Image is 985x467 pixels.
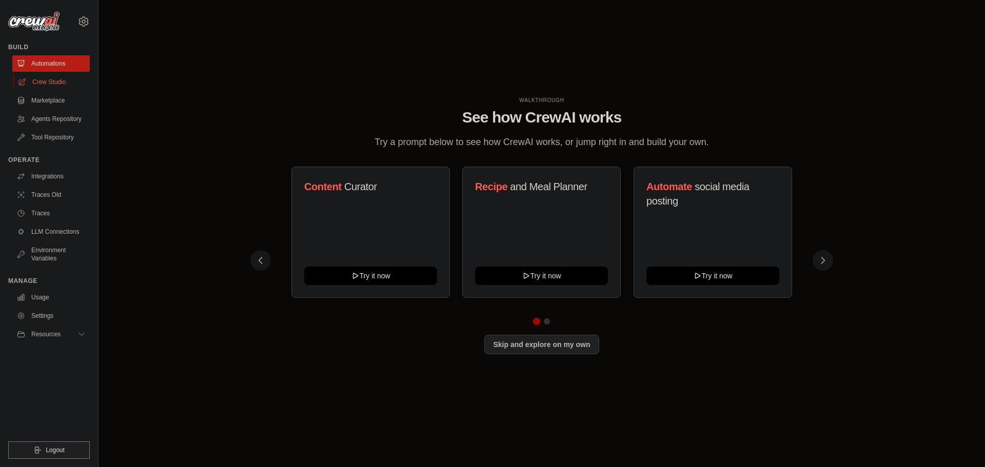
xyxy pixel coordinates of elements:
[12,168,90,185] a: Integrations
[475,267,608,285] button: Try it now
[8,12,60,31] img: Logo
[304,181,342,192] span: Content
[12,55,90,72] a: Automations
[13,74,91,90] a: Crew Studio
[259,96,825,104] div: WALKTHROUGH
[304,267,437,285] button: Try it now
[510,181,587,192] span: and Meal Planner
[8,156,90,164] div: Operate
[475,181,507,192] span: Recipe
[369,135,714,150] p: Try a prompt below to see how CrewAI works, or jump right in and build your own.
[12,308,90,324] a: Settings
[12,224,90,240] a: LLM Connections
[646,181,692,192] span: Automate
[12,111,90,127] a: Agents Repository
[8,43,90,51] div: Build
[8,441,90,459] button: Logout
[344,181,377,192] span: Curator
[8,277,90,285] div: Manage
[646,267,779,285] button: Try it now
[484,335,599,354] button: Skip and explore on my own
[12,289,90,306] a: Usage
[12,187,90,203] a: Traces Old
[46,446,65,454] span: Logout
[12,129,90,146] a: Tool Repository
[12,242,90,267] a: Environment Variables
[259,108,825,127] h1: See how CrewAI works
[646,181,750,207] span: social media posting
[31,330,61,338] span: Resources
[12,92,90,109] a: Marketplace
[12,326,90,342] button: Resources
[12,205,90,221] a: Traces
